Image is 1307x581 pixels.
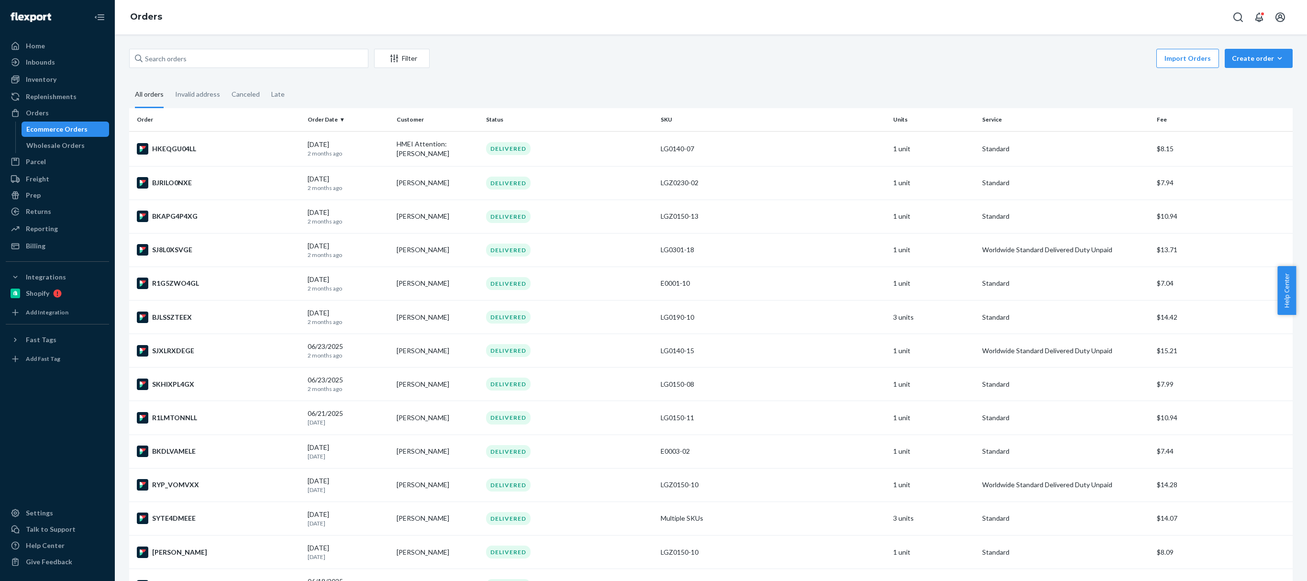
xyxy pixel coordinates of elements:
td: 1 unit [889,131,978,166]
div: DELIVERED [486,445,531,458]
p: 2 months ago [308,217,389,225]
div: LGZ0150-13 [661,212,886,221]
td: $15.21 [1153,334,1293,368]
p: 2 months ago [308,385,389,393]
div: [DATE] [308,208,389,225]
p: Standard [982,413,1149,423]
div: SJ8L0XSVGE [137,244,300,256]
p: Worldwide Standard Delivered Duty Unpaid [982,346,1149,356]
a: Shopify [6,286,109,301]
p: 2 months ago [308,318,389,326]
p: Standard [982,447,1149,456]
p: 2 months ago [308,184,389,192]
a: Returns [6,204,109,219]
a: Wholesale Orders [22,138,110,153]
div: [DATE] [308,543,389,561]
div: LGZ0150-10 [661,547,886,557]
div: LG0301-18 [661,245,886,255]
div: Help Center [26,541,65,550]
p: Standard [982,144,1149,154]
td: $14.07 [1153,502,1293,535]
button: Help Center [1277,266,1296,315]
td: HMEI Attention: [PERSON_NAME] [393,131,482,166]
td: [PERSON_NAME] [393,368,482,401]
td: $7.44 [1153,435,1293,468]
button: Fast Tags [6,332,109,347]
p: 2 months ago [308,149,389,157]
div: All orders [135,82,164,108]
div: LGZ0230-02 [661,178,886,188]
td: 1 unit [889,401,978,435]
a: Add Fast Tag [6,351,109,367]
div: LG0150-08 [661,380,886,389]
button: Close Navigation [90,8,109,27]
a: Settings [6,505,109,521]
td: 3 units [889,301,978,334]
p: Standard [982,380,1149,389]
div: [DATE] [308,140,389,157]
td: $13.71 [1153,233,1293,267]
div: [DATE] [308,275,389,292]
button: Filter [374,49,430,68]
div: 06/23/2025 [308,342,389,359]
p: Worldwide Standard Delivered Duty Unpaid [982,245,1149,255]
div: RYP_VOMVXX [137,479,300,491]
td: 1 unit [889,368,978,401]
p: Standard [982,279,1149,288]
div: E0003-02 [661,447,886,456]
td: [PERSON_NAME] [393,334,482,368]
div: Replenishments [26,92,77,101]
div: [DATE] [308,510,389,527]
a: Prep [6,188,109,203]
th: Order [129,108,304,131]
button: Open account menu [1271,8,1290,27]
p: 2 months ago [308,251,389,259]
td: 1 unit [889,233,978,267]
a: Talk to Support [6,522,109,537]
div: 06/21/2025 [308,409,389,426]
div: Billing [26,241,45,251]
div: Shopify [26,289,49,298]
div: 06/23/2025 [308,375,389,393]
div: Reporting [26,224,58,234]
a: Parcel [6,154,109,169]
p: Worldwide Standard Delivered Duty Unpaid [982,480,1149,490]
div: Talk to Support [26,525,76,534]
p: Standard [982,547,1149,557]
a: Inventory [6,72,109,87]
div: Customer [397,115,478,123]
a: Home [6,38,109,54]
p: Standard [982,212,1149,221]
td: 1 unit [889,267,978,300]
div: DELIVERED [486,546,531,559]
div: BKAPG4P4XG [137,211,300,222]
div: [DATE] [308,241,389,259]
button: Integrations [6,269,109,285]
a: Reporting [6,221,109,236]
div: [DATE] [308,476,389,494]
div: LG0150-11 [661,413,886,423]
p: [DATE] [308,486,389,494]
div: DELIVERED [486,142,531,155]
div: LG0190-10 [661,313,886,322]
td: $8.09 [1153,536,1293,569]
div: Inventory [26,75,56,84]
div: R1G5ZWO4GL [137,278,300,289]
div: Inbounds [26,57,55,67]
td: [PERSON_NAME] [393,166,482,200]
td: $10.94 [1153,401,1293,435]
div: BJLSSZTEEX [137,312,300,323]
div: DELIVERED [486,344,531,357]
div: DELIVERED [486,244,531,257]
th: Order Date [304,108,393,131]
td: $7.94 [1153,166,1293,200]
div: Settings [26,508,53,518]
a: Inbounds [6,55,109,70]
button: Open Search Box [1229,8,1248,27]
div: Canceled [232,82,260,107]
div: DELIVERED [486,411,531,424]
div: [PERSON_NAME] [137,547,300,558]
td: [PERSON_NAME] [393,435,482,468]
th: Units [889,108,978,131]
a: Orders [130,11,162,22]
